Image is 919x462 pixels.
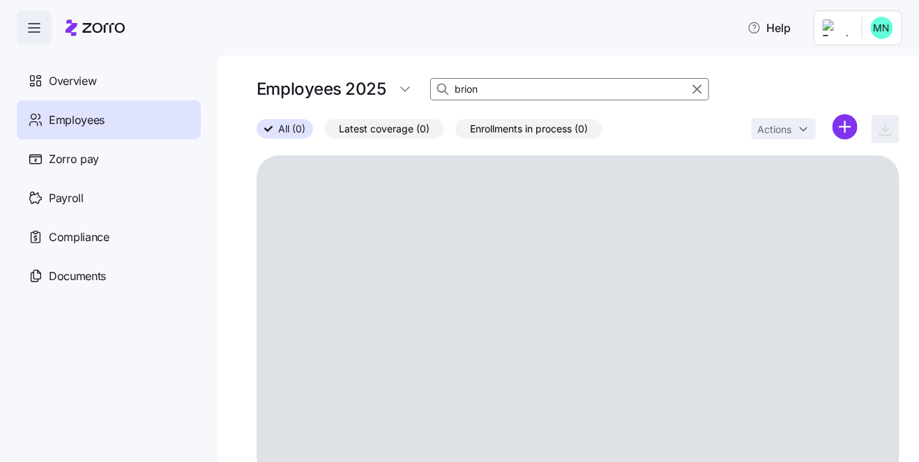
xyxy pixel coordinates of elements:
span: All (0) [278,120,305,138]
a: Compliance [17,217,201,256]
span: Employees [49,111,105,129]
input: Search employees [430,78,709,100]
button: Actions [752,118,816,139]
button: Help [736,14,803,42]
span: Zorro pay [49,151,99,168]
span: Overview [49,72,96,90]
span: Actions [757,125,791,134]
img: Employer logo [823,20,851,36]
span: Enrollments in process (0) [470,120,588,138]
span: Documents [49,268,106,285]
a: Zorro pay [17,139,201,178]
h1: Employees 2025 [257,78,386,100]
a: Documents [17,256,201,295]
svg: add icon [833,114,858,139]
a: Payroll [17,178,201,217]
span: Compliance [49,229,109,246]
span: Payroll [49,190,84,207]
a: Overview [17,61,201,100]
span: Help [747,20,791,36]
a: Employees [17,100,201,139]
img: b0ee0d05d7ad5b312d7e0d752ccfd4ca [871,17,893,39]
span: Latest coverage (0) [339,120,430,138]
